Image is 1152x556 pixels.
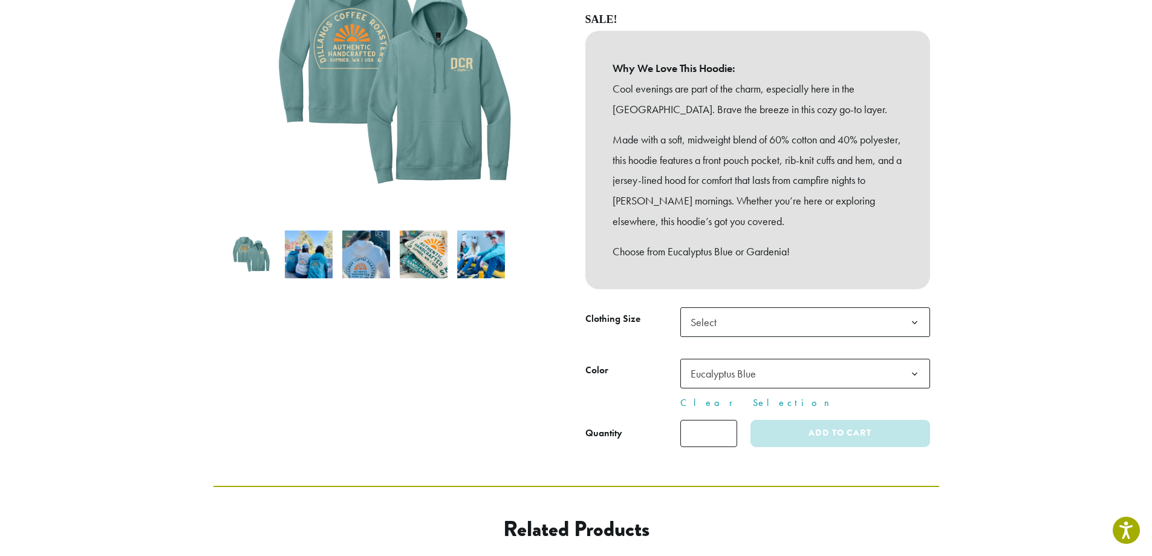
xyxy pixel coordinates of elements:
img: Golden Hour Hoodies [227,231,275,278]
span: Eucalyptus Blue [686,362,768,385]
img: Golden Hour Hoodies - Image 4 [400,231,447,278]
input: Product quantity [680,420,737,447]
b: Why We Love This Hoodie: [613,58,903,79]
p: Cool evenings are part of the charm, especially here in the [GEOGRAPHIC_DATA]. Brave the breeze i... [613,79,903,120]
img: Golden Hour Hoodies - Image 2 [285,231,333,278]
h4: SALE! [585,13,930,27]
button: Add to cart [750,420,929,447]
img: Golden Hour Hoodies - Image 5 [457,231,505,278]
label: Color [585,362,680,379]
img: Golden Hour Hoodies - Image 3 [342,231,390,278]
label: Clothing Size [585,310,680,328]
p: Made with a soft, midweight blend of 60% cotton and 40% polyester, this hoodie features a front p... [613,129,903,232]
span: Select [686,310,729,334]
a: Clear Selection [680,396,930,410]
span: Eucalyptus Blue [680,359,930,388]
span: Eucalyptus Blue [691,367,756,381]
div: Quantity [585,426,622,440]
span: Select [680,307,930,337]
h2: Related products [311,516,842,542]
p: Choose from Eucalyptus Blue or Gardenia! [613,241,903,262]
